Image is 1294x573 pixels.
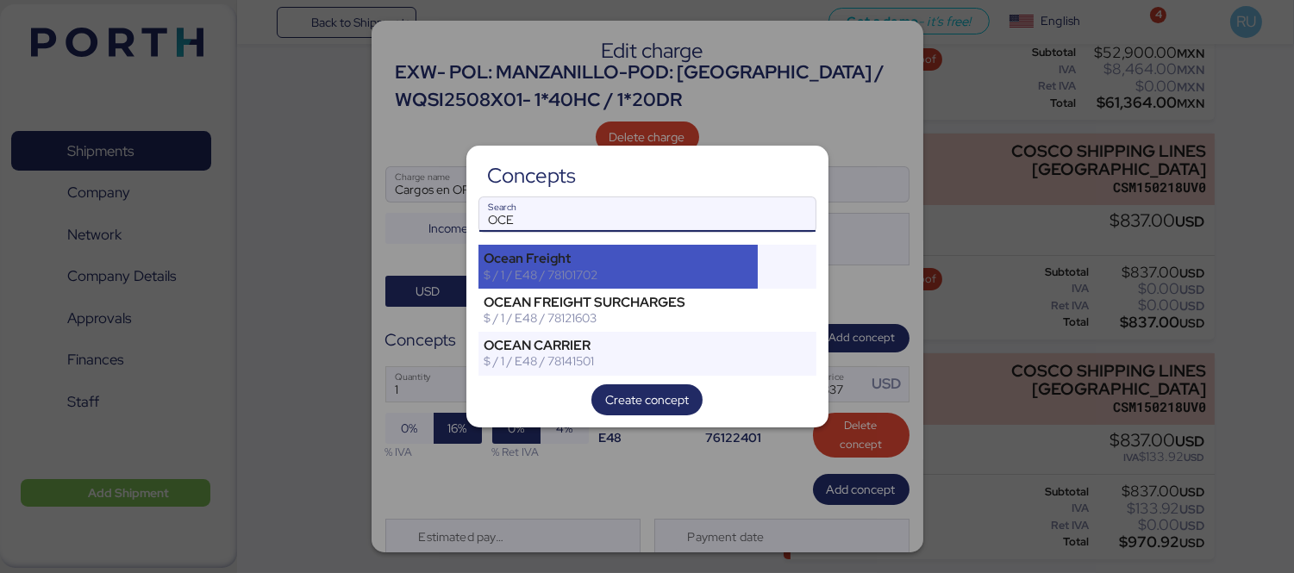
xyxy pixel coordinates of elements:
span: Create concept [605,389,689,410]
div: $ / 1 / E48 / 78101702 [484,267,753,283]
div: $ / 1 / E48 / 78121603 [484,310,753,326]
div: OCEAN FREIGHT SURCHARGES [484,295,753,310]
input: Search [479,197,816,232]
button: Create concept [591,384,703,415]
div: Ocean Freight [484,251,753,266]
div: $ / 1 / E48 / 78141501 [484,353,753,369]
div: Concepts [487,168,576,184]
div: OCEAN CARRIER [484,338,753,353]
